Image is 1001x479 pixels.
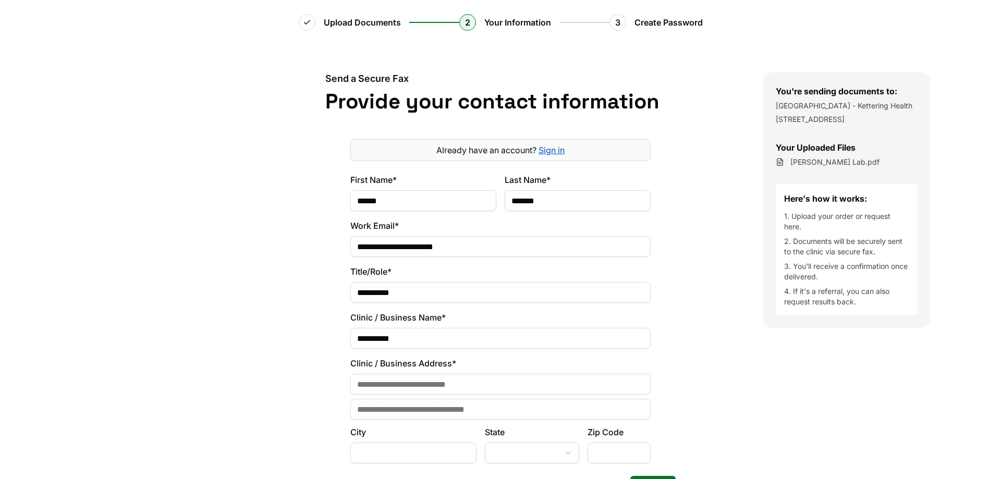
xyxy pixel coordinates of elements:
li: 4. If it's a referral, you can also request results back. [784,286,909,307]
label: Clinic / Business Name* [350,311,651,324]
span: Your Information [484,16,551,29]
label: City [350,426,477,438]
p: [STREET_ADDRESS] [776,114,918,125]
li: 3. You'll receive a confirmation once delivered. [784,261,909,282]
span: Hartman Lab.pdf [790,157,880,167]
label: Zip Code [588,426,651,438]
span: Upload Documents [324,16,401,29]
div: 3 [609,14,626,31]
label: State [485,426,579,438]
li: 2. Documents will be securely sent to the clinic via secure fax. [784,236,909,257]
h4: Here's how it works: [784,192,909,205]
label: Work Email* [350,219,651,232]
span: Create Password [634,16,703,29]
p: Already have an account? [355,144,646,156]
label: Last Name* [505,174,651,186]
label: Clinic / Business Address* [350,357,651,370]
li: 1. Upload your order or request here. [784,211,909,232]
h2: Send a Secure Fax [325,72,676,85]
label: Title/Role* [350,265,651,278]
h1: Provide your contact information [325,89,676,114]
p: [GEOGRAPHIC_DATA] - Kettering Health [776,101,918,111]
a: Sign in [539,145,565,155]
h3: Your Uploaded Files [776,141,918,154]
div: 2 [459,14,476,31]
h3: You're sending documents to: [776,85,918,97]
label: First Name* [350,174,496,186]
